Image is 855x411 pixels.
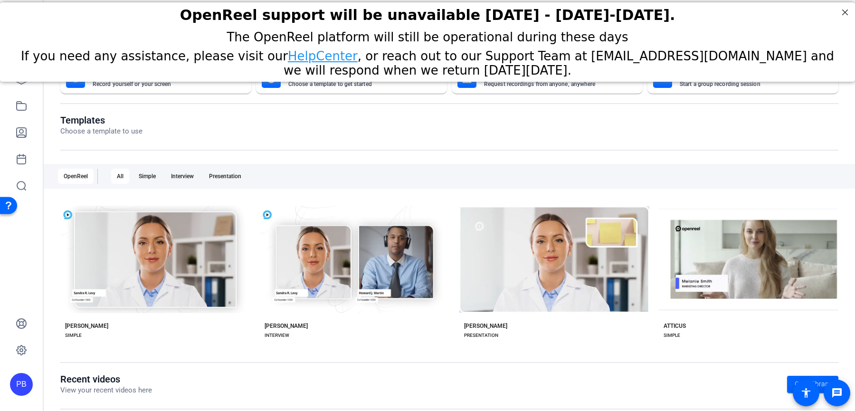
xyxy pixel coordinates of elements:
div: Simple [133,169,161,184]
div: Close Step [839,4,851,16]
div: Interview [165,169,199,184]
span: The OpenReel platform will still be operational during these days [227,28,628,42]
p: View your recent videos here [60,385,152,396]
mat-icon: accessibility [800,387,812,399]
div: [PERSON_NAME] [265,322,308,330]
div: SIMPLE [664,332,680,339]
div: PRESENTATION [464,332,498,339]
div: [PERSON_NAME] [464,322,507,330]
div: PB [10,373,33,396]
p: Choose a template to use [60,126,142,137]
span: If you need any assistance, please visit our , or reach out to our Support Team at [EMAIL_ADDRESS... [21,47,834,75]
mat-card-subtitle: Start a group recording session [680,81,817,87]
div: Presentation [203,169,247,184]
div: INTERVIEW [265,332,289,339]
div: All [111,169,129,184]
div: OpenReel [58,169,94,184]
div: [PERSON_NAME] [65,322,108,330]
a: Go to library [787,376,838,393]
h1: Recent videos [60,373,152,385]
a: HelpCenter [288,47,358,61]
div: SIMPLE [65,332,82,339]
h2: OpenReel support will be unavailable Thursday - Friday, October 16th-17th. [12,4,843,21]
mat-card-subtitle: Request recordings from anyone, anywhere [484,81,622,87]
div: ATTICUS [664,322,686,330]
mat-card-subtitle: Choose a template to get started [288,81,426,87]
mat-card-subtitle: Record yourself or your screen [93,81,230,87]
h1: Templates [60,115,142,126]
mat-icon: message [831,387,843,399]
